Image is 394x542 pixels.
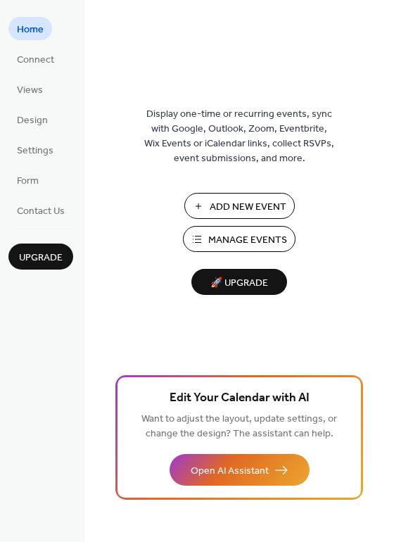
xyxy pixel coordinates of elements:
[208,233,287,248] span: Manage Events
[8,244,73,270] button: Upgrade
[8,168,47,191] a: Form
[17,53,54,68] span: Connect
[200,274,279,293] span: 🚀 Upgrade
[8,17,52,40] a: Home
[144,107,334,166] span: Display one-time or recurring events, sync with Google, Outlook, Zoom, Eventbrite, Wix Events or ...
[19,251,63,265] span: Upgrade
[8,138,62,161] a: Settings
[210,200,286,215] span: Add New Event
[17,113,48,128] span: Design
[170,389,310,408] span: Edit Your Calendar with AI
[17,23,44,37] span: Home
[184,193,295,219] button: Add New Event
[17,144,53,158] span: Settings
[8,198,73,222] a: Contact Us
[17,204,65,219] span: Contact Us
[191,269,287,295] button: 🚀 Upgrade
[141,410,337,443] span: Want to adjust the layout, update settings, or change the design? The assistant can help.
[191,464,269,479] span: Open AI Assistant
[17,174,39,189] span: Form
[8,108,56,131] a: Design
[8,77,51,101] a: Views
[17,83,43,98] span: Views
[170,454,310,486] button: Open AI Assistant
[183,226,295,252] button: Manage Events
[8,47,63,70] a: Connect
